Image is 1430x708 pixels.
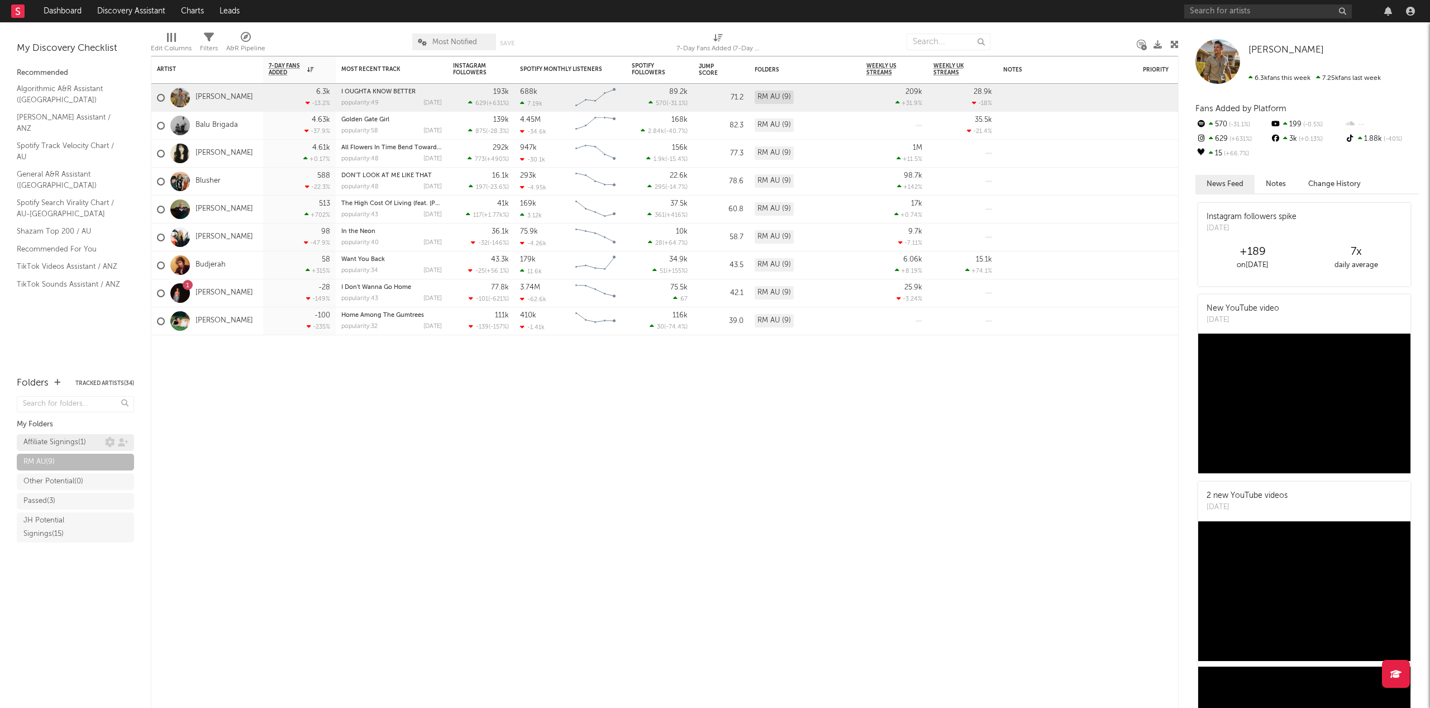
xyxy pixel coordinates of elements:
svg: Chart title [570,112,621,140]
div: My Folders [17,418,134,431]
div: ( ) [650,323,688,330]
div: 41k [497,200,509,207]
div: Spotify Followers [632,63,671,76]
div: 36.1k [492,228,509,235]
div: Home Among The Gumtrees [341,312,442,319]
div: Folders [17,377,49,390]
div: 570 [1195,117,1270,132]
div: [DATE] [1207,223,1296,234]
input: Search... [907,34,990,50]
div: JH Potential Signings ( 15 ) [23,514,102,541]
div: -4.95k [520,184,546,191]
div: 82.3 [699,119,743,132]
span: -15.4 % [667,156,686,163]
div: RM AU (9) [755,202,794,216]
div: I OUGHTA KNOW BETTER [341,89,442,95]
div: Jump Score [699,63,727,77]
div: [DATE] [423,184,442,190]
span: 117 [473,212,482,218]
div: 292k [493,144,509,151]
div: New YouTube video [1207,303,1279,315]
div: ( ) [466,211,509,218]
span: +155 % [668,268,686,274]
div: Priority [1143,66,1188,73]
div: +142 % [897,183,922,191]
a: Want You Back [341,256,385,263]
a: Passed(3) [17,493,134,510]
div: 156k [672,144,688,151]
div: 22.6k [670,172,688,179]
div: A&R Pipeline [226,42,265,55]
div: [DATE] [423,268,442,274]
div: [DATE] [423,156,442,162]
div: 58.7 [699,231,743,244]
div: RM AU (9) [755,286,794,300]
div: 947k [520,144,537,151]
span: 295 [655,184,665,191]
span: +416 % [666,212,686,218]
div: Artist [157,66,241,73]
button: News Feed [1195,175,1255,193]
div: 4.61k [312,144,330,151]
div: 16.1k [492,172,509,179]
svg: Chart title [570,279,621,307]
div: ( ) [468,127,509,135]
div: 116k [673,312,688,319]
div: RM AU (9) [755,118,794,132]
div: on [DATE] [1201,259,1304,272]
div: Notes [1003,66,1115,73]
div: 28.9k [974,88,992,96]
div: 35.5k [975,116,992,123]
div: 6.3k [316,88,330,96]
span: -31.1 % [1227,122,1250,128]
div: Most Recent Track [341,66,425,73]
span: -621 % [490,296,507,302]
span: 28 [655,240,662,246]
div: Filters [200,42,218,55]
div: 139k [493,116,509,123]
a: I Don't Wanna Go Home [341,284,411,291]
div: -47.9 % [304,239,330,246]
span: -31.1 % [668,101,686,107]
a: All Flowers In Time Bend Towards The Sun [341,145,465,151]
span: -32 [478,240,488,246]
div: -62.6k [520,296,546,303]
span: -139 [476,324,489,330]
div: ( ) [641,127,688,135]
span: 6.3k fans this week [1248,75,1310,82]
a: In the Neon [341,229,375,235]
span: +631 % [488,101,507,107]
div: Affiliate Signings ( 1 ) [23,436,86,449]
a: [PERSON_NAME] [196,93,253,102]
span: +631 % [1228,136,1252,142]
div: ( ) [649,99,688,107]
span: 51 [660,268,666,274]
div: [DATE] [423,128,442,134]
div: -4.26k [520,240,546,247]
button: Change History [1297,175,1372,193]
svg: Chart title [570,140,621,168]
div: 78.6 [699,175,743,188]
div: 39.0 [699,315,743,328]
span: -101 [476,296,488,302]
div: 179k [520,256,536,263]
div: 10k [676,228,688,235]
span: 570 [656,101,666,107]
span: 361 [655,212,665,218]
div: ( ) [648,239,688,246]
div: popularity: 49 [341,100,379,106]
a: [PERSON_NAME] [196,232,253,242]
span: -146 % [489,240,507,246]
span: -25 [475,268,485,274]
span: Fans Added by Platform [1195,104,1286,113]
div: -3.24 % [897,295,922,302]
div: I Don't Wanna Go Home [341,284,442,291]
div: RM AU (9) [755,258,794,272]
a: [PERSON_NAME] [196,288,253,298]
svg: Chart title [570,84,621,112]
div: 629 [1195,132,1270,146]
div: -235 % [307,323,330,330]
span: +56.1 % [487,268,507,274]
a: Recommended For You [17,243,123,255]
div: popularity: 48 [341,156,379,162]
